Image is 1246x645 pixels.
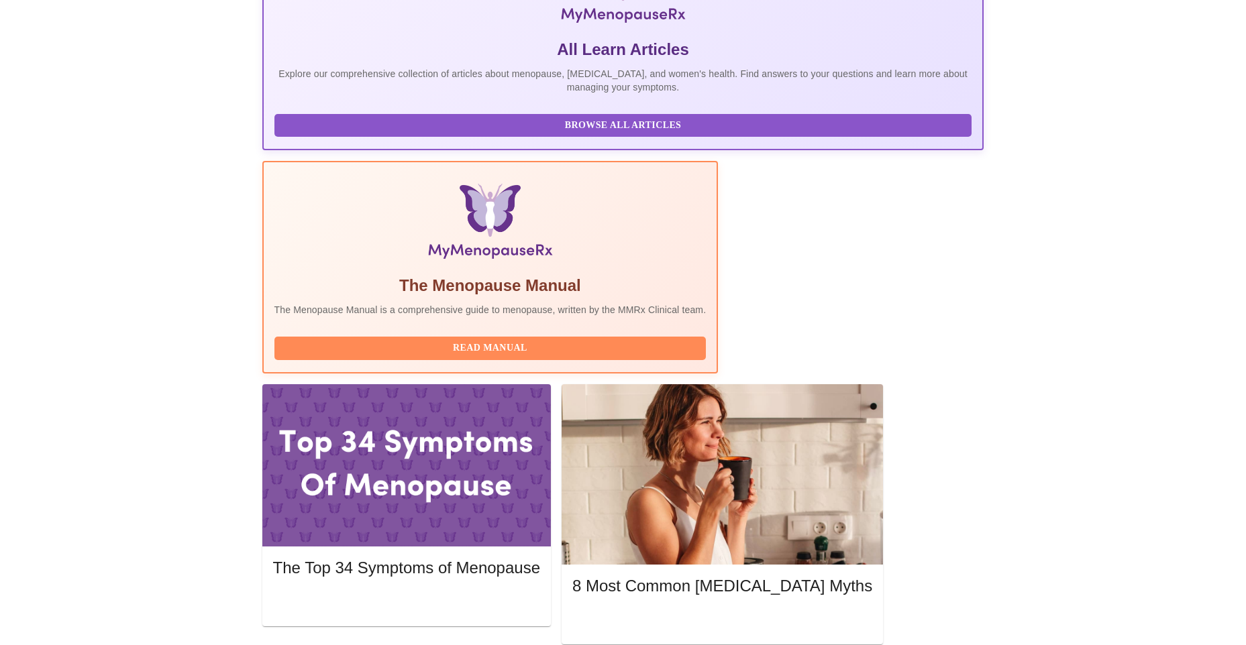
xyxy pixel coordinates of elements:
a: Read Manual [274,341,710,353]
h5: The Menopause Manual [274,275,707,296]
a: Read More [273,595,543,607]
h5: The Top 34 Symptoms of Menopause [273,557,540,579]
p: The Menopause Manual is a comprehensive guide to menopause, written by the MMRx Clinical team. [274,303,707,316]
a: Read More [572,614,876,626]
button: Read More [572,609,872,633]
h5: 8 Most Common [MEDICAL_DATA] Myths [572,575,872,597]
button: Browse All Articles [274,114,972,137]
span: Read Manual [288,340,693,357]
img: Menopause Manual [343,184,637,264]
button: Read Manual [274,337,707,360]
h5: All Learn Articles [274,39,972,60]
span: Read More [586,613,859,630]
p: Explore our comprehensive collection of articles about menopause, [MEDICAL_DATA], and women's hea... [274,67,972,94]
button: Read More [273,591,540,614]
a: Browse All Articles [274,119,976,130]
span: Browse All Articles [288,117,959,134]
span: Read More [287,594,527,611]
